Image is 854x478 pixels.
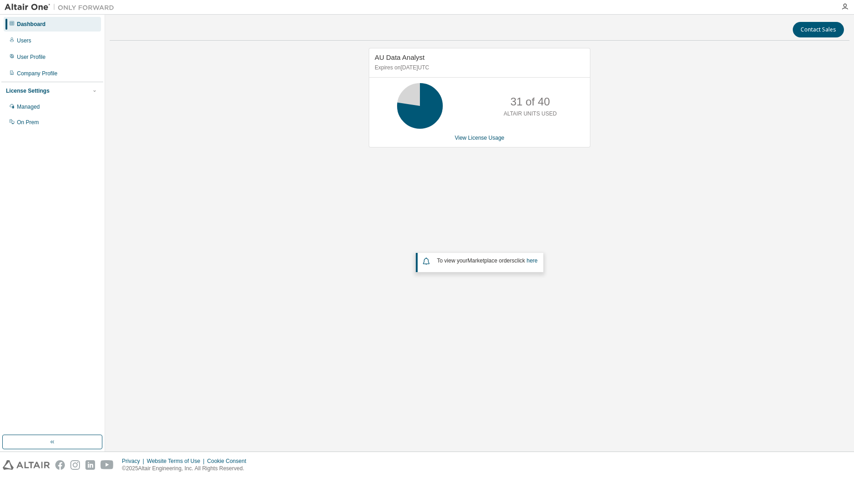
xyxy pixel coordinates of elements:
div: Managed [17,103,40,110]
div: License Settings [6,87,49,95]
div: Users [17,37,31,44]
div: Company Profile [17,70,58,77]
div: User Profile [17,53,46,61]
div: Privacy [122,457,147,465]
img: youtube.svg [101,460,114,470]
img: instagram.svg [70,460,80,470]
div: Website Terms of Use [147,457,207,465]
em: Marketplace orders [467,257,515,264]
button: Contact Sales [793,22,844,37]
span: To view your click [437,257,537,264]
a: View License Usage [455,135,504,141]
div: Cookie Consent [207,457,251,465]
p: © 2025 Altair Engineering, Inc. All Rights Reserved. [122,465,252,473]
p: 31 of 40 [510,94,550,110]
div: On Prem [17,119,39,126]
img: linkedin.svg [85,460,95,470]
div: Dashboard [17,21,46,28]
img: Altair One [5,3,119,12]
img: facebook.svg [55,460,65,470]
img: altair_logo.svg [3,460,50,470]
span: AU Data Analyst [375,53,424,61]
p: Expires on [DATE] UTC [375,64,582,72]
a: here [526,257,537,264]
p: ALTAIR UNITS USED [504,110,557,118]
